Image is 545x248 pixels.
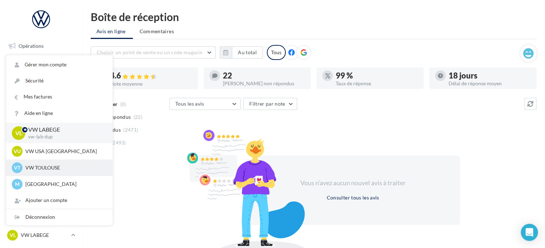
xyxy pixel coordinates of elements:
[6,89,112,105] a: Mes factures
[175,101,204,107] span: Tous les avis
[449,72,531,80] div: 18 jours
[336,81,418,86] div: Taux de réponse
[25,148,104,155] p: VW USA [GEOGRAPHIC_DATA]
[169,98,241,110] button: Tous les avis
[111,140,126,146] span: (2493)
[6,209,112,225] div: Déconnexion
[449,81,531,86] div: Délai de réponse moyen
[134,114,142,120] span: (22)
[97,49,202,55] span: Choisir un point de vente ou un code magasin
[123,127,138,133] span: (2471)
[6,105,112,121] a: Aide en ligne
[14,148,21,155] span: VU
[4,187,78,208] a: Campagnes DataOnDemand
[336,72,418,80] div: 99 %
[110,72,192,80] div: 4.6
[4,163,78,184] a: PLV et print personnalisable
[6,73,112,89] a: Sécurité
[521,224,538,241] div: Open Intercom Messenger
[21,232,68,239] p: VW LABEGE
[4,75,78,90] a: Visibilité en ligne
[267,45,286,60] div: Tous
[110,81,192,86] div: Note moyenne
[91,46,216,59] button: Choisir un point de vente ou un code magasin
[91,11,536,22] div: Boîte de réception
[28,126,101,134] p: VW LABEGE
[4,146,78,161] a: Calendrier
[223,72,305,80] div: 22
[10,232,16,239] span: VL
[243,98,297,110] button: Filtrer par note
[15,181,20,188] span: M
[15,129,22,137] span: VL
[324,193,382,202] button: Consulter tous les avis
[25,181,104,188] p: [GEOGRAPHIC_DATA]
[223,81,305,86] div: [PERSON_NAME] non répondus
[220,46,263,59] button: Au total
[291,178,414,188] div: Vous n'avez aucun nouvel avis à traiter
[140,28,174,35] span: Commentaires
[4,92,78,107] a: Campagnes
[232,46,263,59] button: Au total
[14,164,20,171] span: VT
[4,128,78,143] a: Médiathèque
[4,110,78,125] a: Contacts
[6,228,76,242] a: VL VW LABEGE
[19,43,44,49] span: Opérations
[25,164,104,171] p: VW TOULOUSE
[6,57,112,73] a: Gérer mon compte
[6,192,112,208] div: Ajouter un compte
[4,39,78,54] a: Opérations
[97,113,131,121] span: Non répondus
[4,56,78,72] a: Boîte de réception
[28,134,101,140] p: vw-lab-dup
